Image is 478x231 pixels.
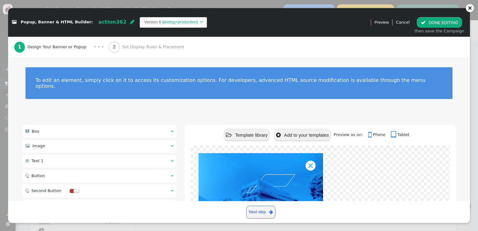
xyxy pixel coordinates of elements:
[21,20,93,25] span: Popup, Banner & HTML Builder:
[199,153,323,223] img: 70ba61d0d8796584.jpeg
[415,28,464,34] div: then save the Campaign
[417,17,462,28] button: DONE EDITING
[31,158,44,163] span: Text 1
[274,129,331,141] button: Add to your templates
[334,132,367,137] span: Preview as on:
[374,17,389,28] a: Preview
[94,43,104,51] div: · · ·
[12,20,16,24] span: 
[368,131,373,139] span: 
[26,174,29,178] span: 
[374,19,389,26] span: Preview
[391,131,397,139] span: 
[421,20,426,25] span: 
[269,209,273,216] span: 
[32,129,39,134] span: Box
[171,144,173,148] span: 
[171,159,173,163] span: 
[144,19,161,25] td: Version 6
[396,20,410,25] a: Cancel
[26,159,29,163] span: 
[276,132,281,138] span: 
[26,189,29,193] span: 
[26,144,30,148] span: 
[161,19,199,25] td: (testing+production)
[130,19,134,24] span: 
[171,189,173,193] span: 
[98,19,127,25] span: action362
[18,44,21,50] b: 1
[246,206,276,219] a: Next step
[14,37,109,57] a: 1 Design Your Banner or Popup · · ·
[31,173,45,178] span: Button
[31,188,61,193] span: Second Button
[26,129,29,133] span: 
[391,132,410,137] a: Tablet
[32,144,45,148] span: Image
[224,129,270,141] button: Template library
[200,20,203,24] span: 
[368,132,389,137] a: Phone
[27,44,89,50] span: Design Your Banner or Popup
[171,129,173,133] span: 
[109,37,197,57] a: 2 Set Display Rules & Placement
[226,132,232,138] span: 
[122,44,186,50] span: Set Display Rules & Placement
[113,44,116,50] b: 2
[35,77,443,89] div: To edit an element, simply click on it to access its customization options. For developers, advan...
[171,174,173,178] span: 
